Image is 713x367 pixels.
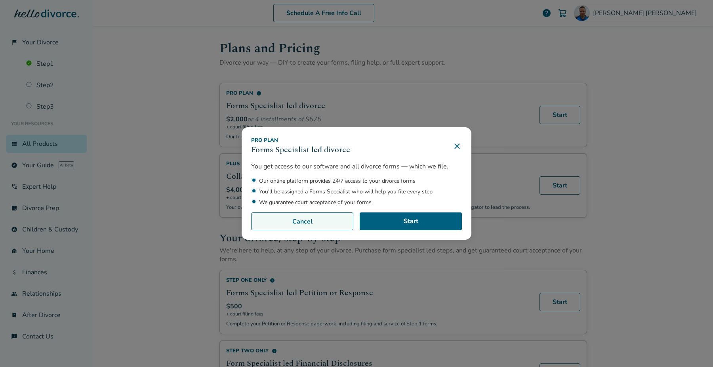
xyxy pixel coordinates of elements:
[251,212,353,231] button: Cancel
[673,329,713,367] iframe: Chat Widget
[360,212,462,231] a: Start
[259,188,462,195] li: You'll be assigned a Forms Specialist who will help you file every step
[259,199,462,206] li: We guarantee court acceptance of your forms
[259,177,462,185] li: Our online platform provides 24/7 access to your divorce forms
[251,137,350,144] div: Pro Plan
[251,144,350,156] h3: Forms Specialist led divorce
[251,162,462,171] p: You get access to our software and all divorce forms — which we file.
